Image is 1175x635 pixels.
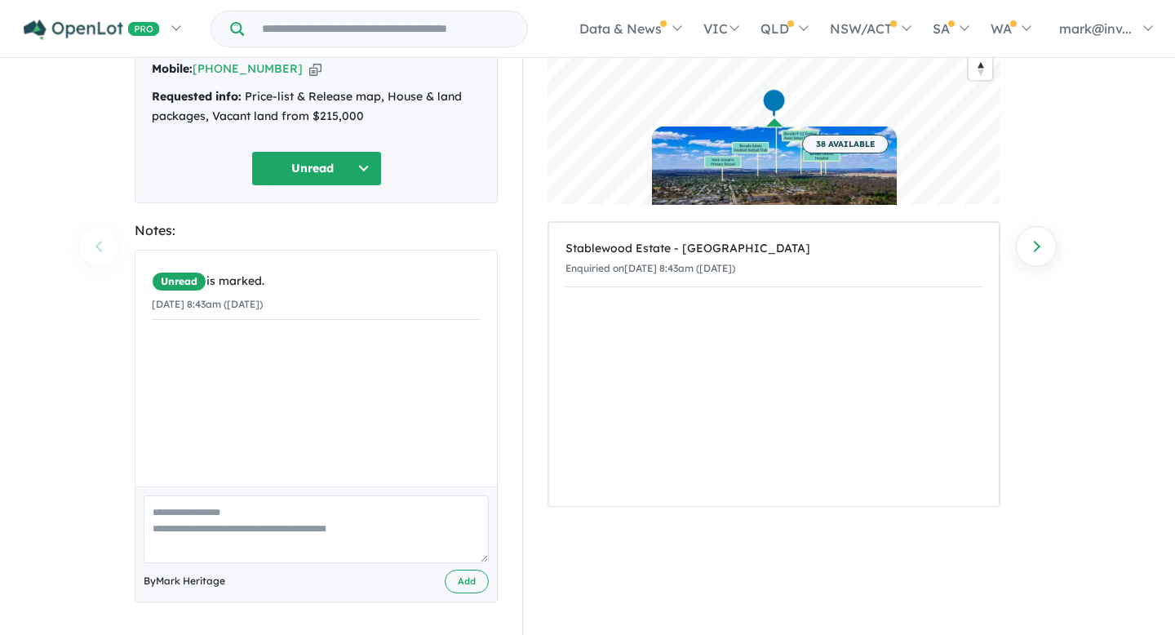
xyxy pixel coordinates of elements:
span: Unread [152,272,206,291]
strong: Requested info: [152,89,242,104]
span: 38 AVAILABLE [802,135,889,153]
a: Stablewood Estate - [GEOGRAPHIC_DATA]Enquiried on[DATE] 8:43am ([DATE]) [565,231,982,287]
div: Map marker [762,88,787,118]
span: Reset bearing to north [969,57,992,80]
div: Stablewood Estate - [GEOGRAPHIC_DATA] [565,239,982,259]
button: Unread [251,151,382,186]
span: By Mark Heritage [144,573,225,589]
div: Notes: [135,220,498,242]
input: Try estate name, suburb, builder or developer [247,11,524,47]
button: Reset bearing to north [969,56,992,80]
a: [PHONE_NUMBER] [193,61,303,76]
div: is marked. [152,272,481,291]
div: Price-list & Release map, House & land packages, Vacant land from $215,000 [152,87,481,127]
small: Enquiried on [DATE] 8:43am ([DATE]) [565,262,735,274]
img: Openlot PRO Logo White [24,20,160,40]
small: [DATE] 8:43am ([DATE]) [152,298,263,310]
span: mark@inv... [1059,20,1132,37]
strong: Mobile: [152,61,193,76]
button: Add [445,570,489,593]
canvas: Map [548,1,1000,205]
a: 38 AVAILABLE [652,127,897,249]
button: Copy [309,60,321,78]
